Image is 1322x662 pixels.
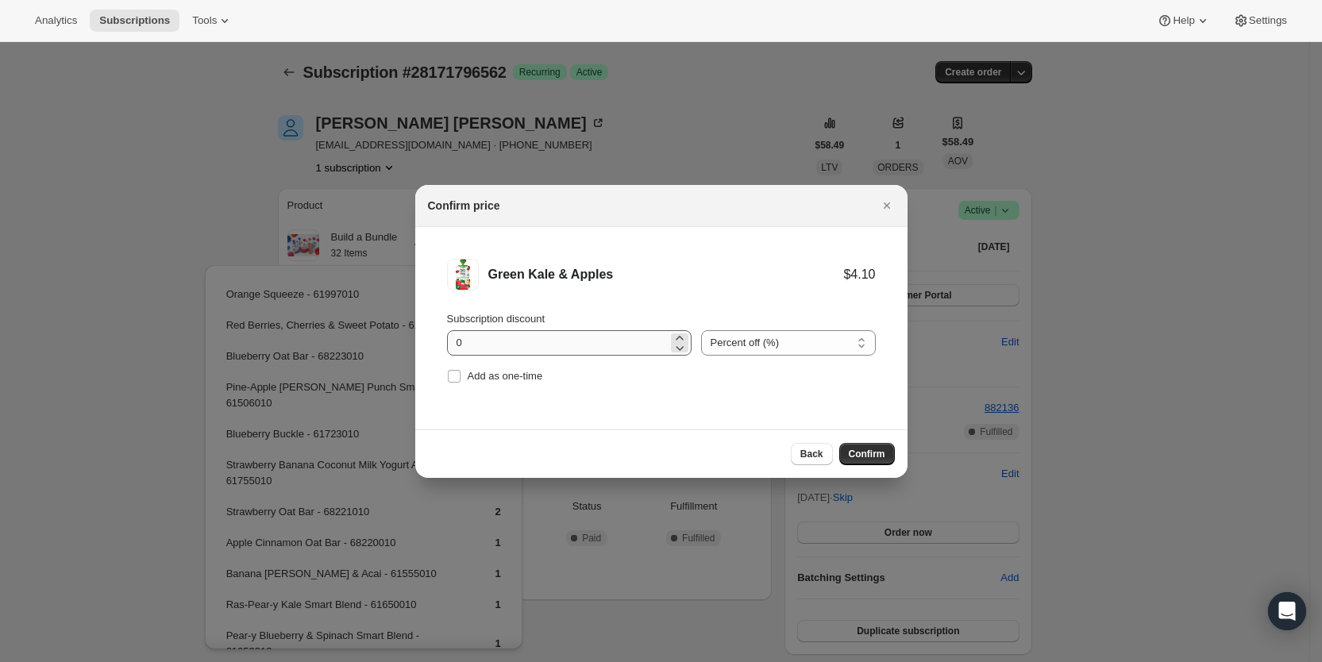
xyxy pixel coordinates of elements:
[791,443,833,465] button: Back
[25,10,87,32] button: Analytics
[876,194,898,217] button: Close
[1173,14,1194,27] span: Help
[468,370,543,382] span: Add as one-time
[1268,592,1306,630] div: Open Intercom Messenger
[99,14,170,27] span: Subscriptions
[843,267,875,283] div: $4.10
[447,313,545,325] span: Subscription discount
[1147,10,1220,32] button: Help
[1249,14,1287,27] span: Settings
[90,10,179,32] button: Subscriptions
[839,443,895,465] button: Confirm
[800,448,823,460] span: Back
[35,14,77,27] span: Analytics
[183,10,242,32] button: Tools
[488,267,844,283] div: Green Kale & Apples
[428,198,500,214] h2: Confirm price
[1224,10,1297,32] button: Settings
[192,14,217,27] span: Tools
[447,259,479,291] img: Green Kale & Apples
[849,448,885,460] span: Confirm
